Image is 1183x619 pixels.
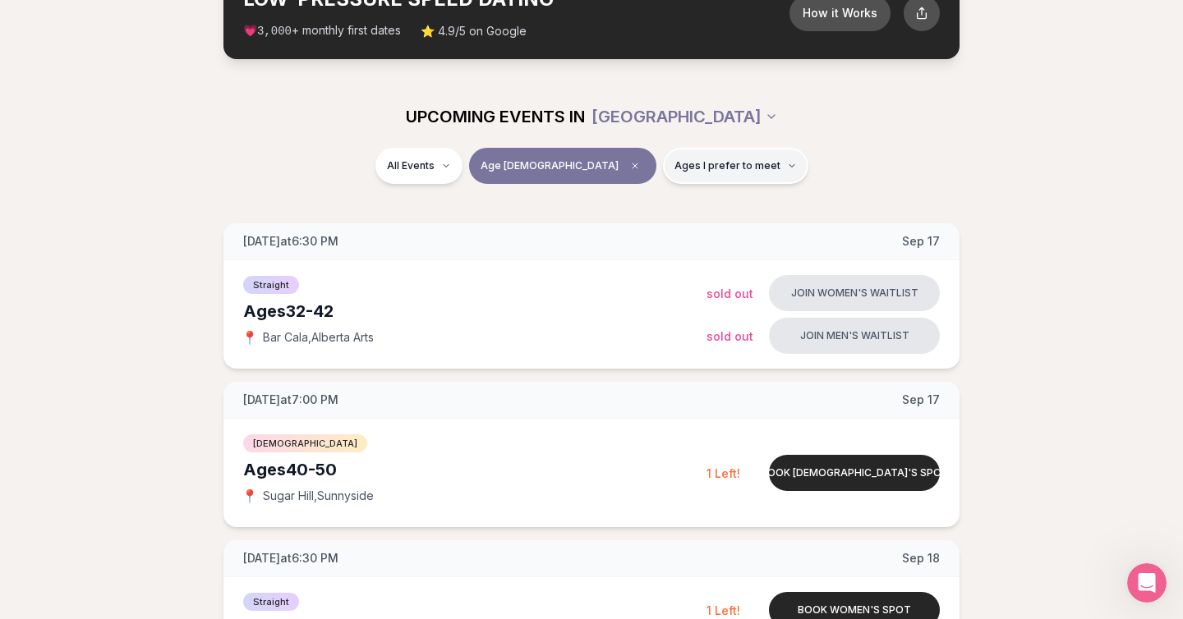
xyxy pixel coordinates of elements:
span: [DEMOGRAPHIC_DATA] [243,434,367,452]
span: 📍 [243,489,256,502]
span: Sold Out [707,287,753,300]
span: Sep 18 [902,550,940,566]
button: Age [DEMOGRAPHIC_DATA]Clear age [469,148,656,184]
span: [DATE] at 7:00 PM [243,392,338,408]
button: Join women's waitlist [769,275,940,311]
span: 📍 [243,331,256,344]
span: UPCOMING EVENTS IN [406,105,585,128]
span: Sold Out [707,329,753,343]
button: Book [DEMOGRAPHIC_DATA]'s spot [769,455,940,491]
div: Ages 32-42 [243,300,707,323]
span: 3,000 [257,25,292,38]
span: Straight [243,593,299,611]
span: [DATE] at 6:30 PM [243,550,338,566]
button: Ages I prefer to meet [663,148,808,184]
span: Bar Cala , Alberta Arts [263,329,374,346]
span: Ages I prefer to meet [674,159,780,172]
button: All Events [375,148,463,184]
span: Sugar Hill , Sunnyside [263,488,374,504]
span: 💗 + monthly first dates [243,22,401,39]
button: Join men's waitlist [769,318,940,354]
span: [DATE] at 6:30 PM [243,233,338,250]
span: Clear age [625,156,645,176]
span: Sep 17 [902,233,940,250]
span: ⭐ 4.9/5 on Google [421,23,527,39]
span: 1 Left! [707,466,740,480]
span: Straight [243,276,299,294]
div: Ages 40-50 [243,458,707,481]
span: Age [DEMOGRAPHIC_DATA] [481,159,619,172]
iframe: Intercom live chat [1127,563,1167,603]
span: All Events [387,159,435,172]
button: [GEOGRAPHIC_DATA] [591,99,778,135]
span: Sep 17 [902,392,940,408]
span: 1 Left! [707,603,740,617]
